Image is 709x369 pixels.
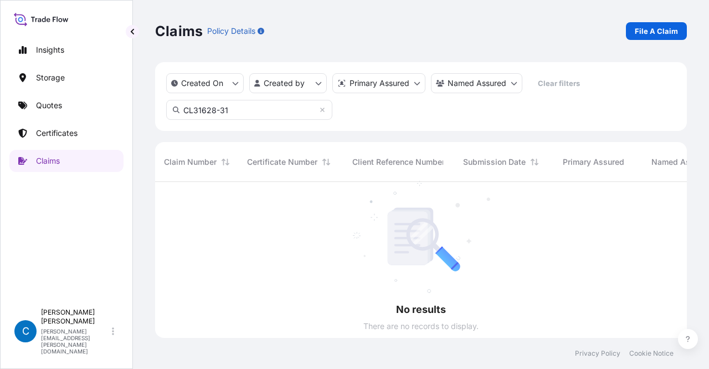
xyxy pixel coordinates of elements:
[41,308,110,326] p: [PERSON_NAME] [PERSON_NAME]
[36,128,78,139] p: Certificates
[528,74,590,92] button: Clear filters
[36,155,60,166] p: Claims
[528,155,541,169] button: Sort
[9,94,124,117] a: Quotes
[219,155,232,169] button: Sort
[247,156,317,168] span: Certificate Number
[41,328,110,355] p: [PERSON_NAME][EMAIL_ADDRESS][PERSON_NAME][DOMAIN_NAME]
[264,78,305,89] p: Created by
[635,26,678,37] p: File A Claim
[166,73,244,93] button: createdOn Filter options
[332,73,425,93] button: distributor Filter options
[9,67,124,89] a: Storage
[9,122,124,144] a: Certificates
[629,349,674,358] a: Cookie Notice
[249,73,327,93] button: createdBy Filter options
[448,78,506,89] p: Named Assured
[575,349,620,358] a: Privacy Policy
[22,326,29,337] span: C
[155,22,203,40] p: Claims
[36,100,62,111] p: Quotes
[626,22,687,40] a: File A Claim
[538,78,580,89] p: Clear filters
[9,150,124,172] a: Claims
[207,26,255,37] p: Policy Details
[463,156,526,168] span: Submission Date
[563,156,624,168] span: Primary Assured
[36,72,65,83] p: Storage
[350,78,409,89] p: Primary Assured
[352,156,445,168] span: Client Reference Number
[9,39,124,61] a: Insights
[164,156,217,168] span: Claim Number
[320,155,333,169] button: Sort
[431,73,522,93] button: cargoOwner Filter options
[36,44,64,55] p: Insights
[166,100,332,120] input: Search Claim Number
[181,78,223,89] p: Created On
